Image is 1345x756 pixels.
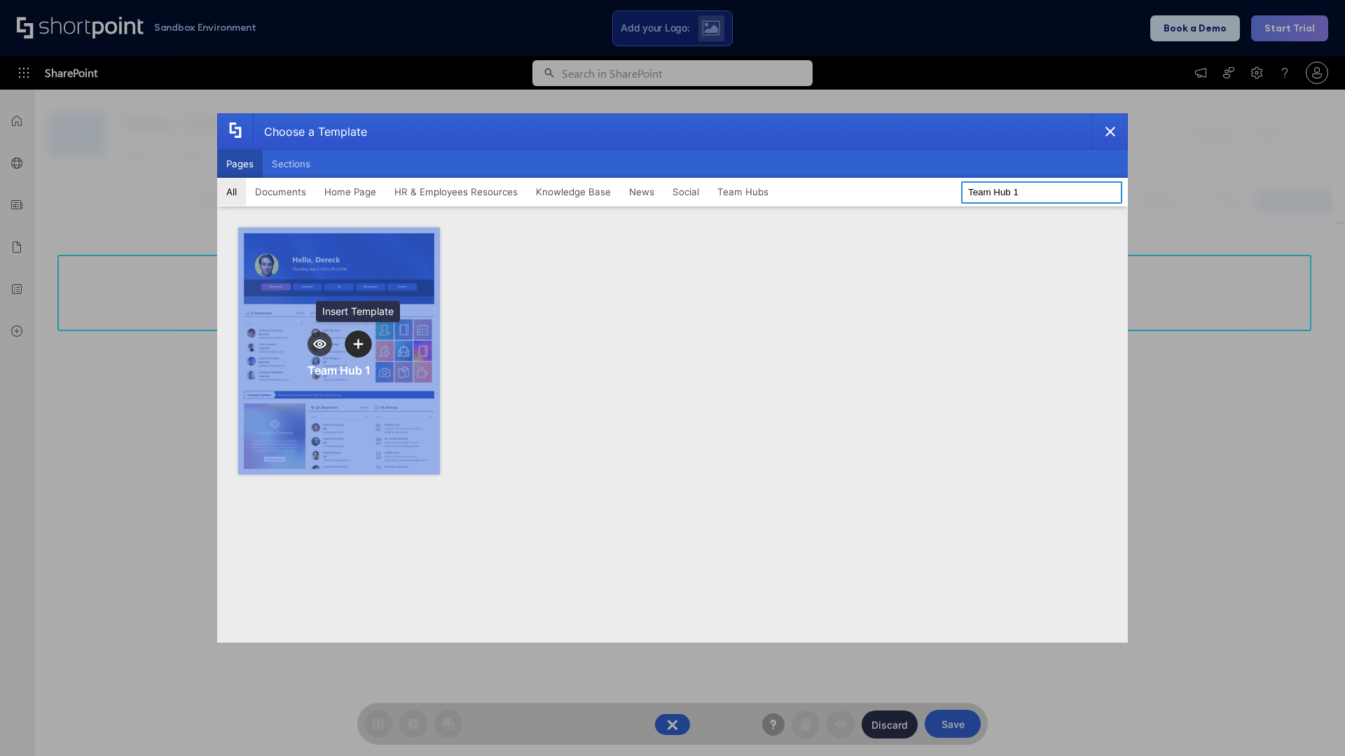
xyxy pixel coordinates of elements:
button: HR & Employees Resources [385,178,527,206]
button: Knowledge Base [527,178,620,206]
button: Social [663,178,708,206]
button: Team Hubs [708,178,778,206]
button: Home Page [315,178,385,206]
button: Pages [217,150,263,178]
button: Sections [263,150,319,178]
input: Search [961,181,1122,204]
button: All [217,178,246,206]
div: Team Hub 1 [308,363,371,377]
button: Documents [246,178,315,206]
button: News [620,178,663,206]
iframe: Chat Widget [1275,689,1345,756]
div: Choose a Template [253,114,367,149]
div: template selector [217,113,1128,643]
